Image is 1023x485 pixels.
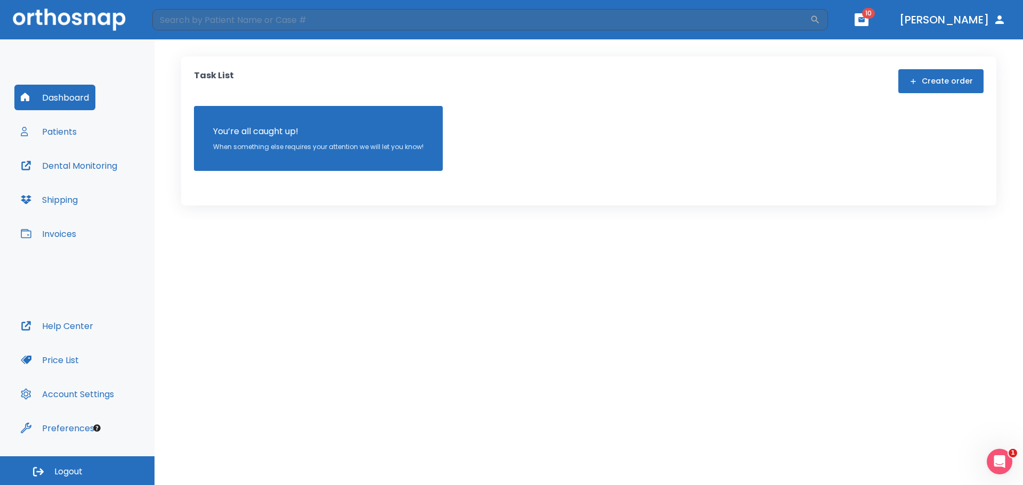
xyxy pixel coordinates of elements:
[862,8,875,19] span: 10
[898,69,984,93] button: Create order
[213,125,424,138] p: You’re all caught up!
[152,9,810,30] input: Search by Patient Name or Case #
[14,381,120,407] button: Account Settings
[14,221,83,246] button: Invoices
[92,423,102,433] div: Tooltip anchor
[14,119,83,144] button: Patients
[13,9,126,30] img: Orthosnap
[54,466,83,478] span: Logout
[213,142,424,152] p: When something else requires your attention we will let you know!
[895,10,1010,29] button: [PERSON_NAME]
[194,69,234,93] p: Task List
[14,313,100,339] button: Help Center
[14,187,84,212] button: Shipping
[14,415,101,441] button: Preferences
[987,449,1012,474] iframe: Intercom live chat
[1009,449,1017,457] span: 1
[14,347,85,373] button: Price List
[14,85,95,110] button: Dashboard
[14,153,124,178] button: Dental Monitoring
